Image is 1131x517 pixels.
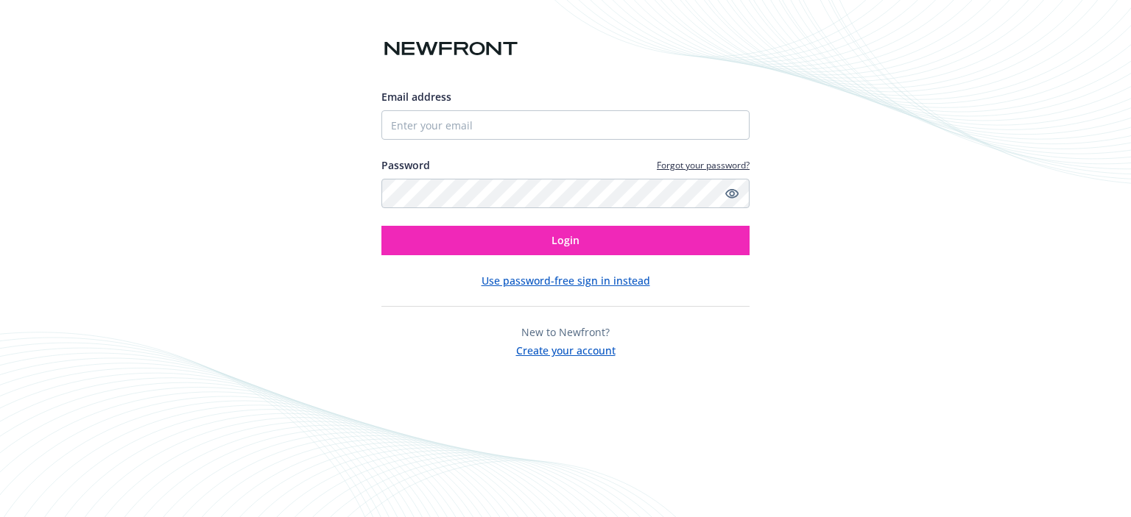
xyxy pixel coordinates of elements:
[552,233,579,247] span: Login
[381,179,750,208] input: Enter your password
[723,185,741,202] a: Show password
[381,36,521,62] img: Newfront logo
[521,325,610,339] span: New to Newfront?
[657,159,750,171] a: Forgot your password?
[381,226,750,255] button: Login
[381,157,430,173] label: Password
[482,273,650,288] button: Use password-free sign in instead
[381,90,451,104] span: Email address
[381,110,750,140] input: Enter your email
[516,340,616,358] button: Create your account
